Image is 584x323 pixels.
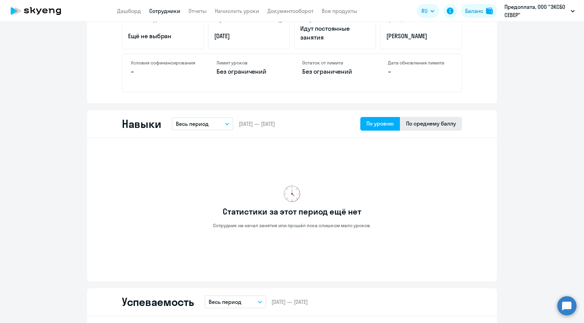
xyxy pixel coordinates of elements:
[189,8,207,14] a: Отчеты
[504,3,568,19] p: Предоплата, ООО "ЭКСБО СЕВЕР"
[302,67,367,76] p: Без ограничений
[388,67,453,76] p: –
[486,8,493,14] img: balance
[149,8,180,14] a: Сотрудники
[176,120,209,128] p: Весь период
[209,298,241,306] p: Весь период
[122,295,194,309] h2: Успеваемость
[417,4,439,18] button: RU
[272,298,308,306] span: [DATE] — [DATE]
[406,119,456,128] div: По среднему баллу
[465,7,483,15] div: Баланс
[214,32,284,41] p: [DATE]
[386,32,456,41] p: [PERSON_NAME]
[223,206,361,217] h3: Статистики за этот период ещё нет
[217,67,282,76] p: Без ограничений
[205,295,266,308] button: Весь период
[421,7,428,15] span: RU
[239,120,275,128] span: [DATE] — [DATE]
[122,117,161,131] h2: Навыки
[501,3,578,19] button: Предоплата, ООО "ЭКСБО СЕВЕР"
[117,8,141,14] a: Дашборд
[131,60,196,66] h4: Условия софинансирования
[215,8,259,14] a: Начислить уроки
[217,60,282,66] h4: Лимит уроков
[366,119,394,128] div: По уровню
[461,4,497,18] button: Балансbalance
[322,8,357,14] a: Все продукты
[213,222,371,229] p: Сотрудник не начал занятия или прошёл пока слишком мало уроков.
[388,60,453,66] h4: Дата обновления лимита
[302,60,367,66] h4: Остаток от лимита
[131,67,196,76] p: –
[172,117,233,130] button: Весь период
[284,186,300,202] img: no-data
[267,8,314,14] a: Документооборот
[300,24,370,42] p: Идут постоянные занятия
[128,32,198,41] p: Ещё не выбран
